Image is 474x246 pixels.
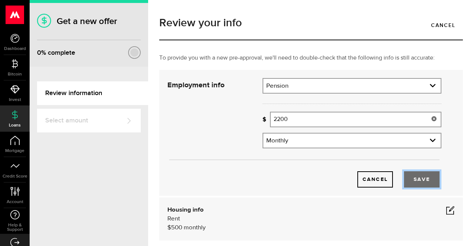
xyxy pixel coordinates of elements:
[37,81,148,105] a: Review information
[167,207,204,213] b: Housing info
[167,216,180,222] span: Rent
[6,3,28,25] button: Open LiveChat chat widget
[37,49,41,57] span: 0
[404,171,440,188] button: Save
[37,16,141,27] h1: Get a new offer
[184,225,206,231] span: monthly
[37,109,141,132] a: Select amount
[263,134,441,148] a: expand select
[357,171,393,188] button: Cancel
[263,79,441,93] a: expand select
[167,225,171,231] span: $
[171,225,182,231] span: 500
[159,17,463,28] h1: Review your info
[159,54,463,63] p: To provide you with a new pre-approval, we'll need to double-check that the following info is sti...
[37,46,75,60] div: % complete
[167,81,224,89] strong: Employment info
[424,17,463,33] a: Cancel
